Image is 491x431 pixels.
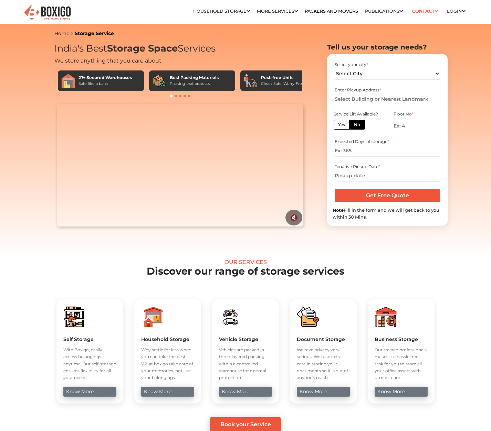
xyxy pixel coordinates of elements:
[141,336,194,342] h5: Household Storage
[244,74,258,88] img: Pest-free Units
[333,208,344,213] b: Note
[335,164,440,170] div: Tenative Pickup Date
[20,259,471,265] div: Our Services
[297,336,349,342] h5: Document Storage
[141,306,163,328] img: boxigo_packers_and_movers_huge_savings
[285,210,302,225] button: 🔇
[63,336,116,342] h5: Self Storage
[375,387,427,397] a: know more
[107,43,178,54] span: Storage Space
[394,120,441,132] input: Ex: 4
[54,57,163,64] span: We store anything that you care about.
[261,75,304,81] div: Pest-free Units
[375,306,397,328] img: boxigo_packers_and_movers_huge_savings
[219,336,272,342] h5: Vehicle Storage
[63,387,116,397] a: know more
[335,170,440,182] input: Pickup date
[79,81,132,87] div: Safe like a bank
[375,346,427,381] p: Our trained professionals makes it a hassle free task for you to store all your office assets wit...
[297,306,319,328] img: boxigo_packers_and_movers_huge_savings
[335,62,440,68] div: Select your city
[219,346,272,381] p: Vehicles are packed in three-layered packing within a controlled warehouse for optimal protection.
[63,306,85,328] img: boxigo_packers_and_movers_huge_savings
[61,74,75,88] img: 27+ Secured Warehouses
[261,81,304,87] div: Clean, Safe, Worry-Free
[335,93,440,105] input: Select Building or Nearest Landmark
[170,75,219,81] div: Best Packing Materials
[333,207,442,220] div: Fill in the form and we will get back to you within 30 Mins.
[335,189,440,202] input: Get Free Quote
[327,43,448,51] h2: Tell us your storage needs?
[23,4,72,21] img: Boxigo
[219,306,241,328] img: boxigo_packers_and_movers_huge_savings
[153,74,166,88] img: Best Packing Materials
[219,387,272,397] a: know more
[297,346,349,381] p: We take privacy very serious. We take extra care in storing your documents so it is out of anyone...
[335,145,440,157] input: Ex: 365
[335,139,440,145] div: Expected Days of storage
[75,30,114,36] a: Storage Service
[375,336,427,342] h5: Business Storage
[334,111,381,117] div: Service Lift Available?
[297,387,349,397] a: know more
[257,9,298,14] a: More services
[54,43,306,54] h1: India's Best Services
[447,9,466,14] a: Login
[79,75,132,81] div: 27+ Secured Warehouses
[365,9,403,14] a: Publications
[141,346,194,381] p: Why settle for less when you can take the best. We at boxigo take care of your memories, not just...
[335,87,440,93] div: Enter Pickup Address
[20,265,471,277] h2: Discover our range of storage services
[63,346,116,381] p: With Boxigo, easily access belongings anytime. Our self-storage ensures flexibility for all your ...
[54,30,69,36] a: Home
[334,120,349,130] label: Yes
[193,9,250,14] a: Household Storage
[349,120,365,130] label: No
[170,81,219,87] div: Packing that protects
[394,111,441,117] div: Floor No
[305,9,358,14] a: Packers and Movers
[141,387,194,397] a: know more
[57,104,303,227] video: Your browser does not support the video tag.
[410,6,440,16] a: Contact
